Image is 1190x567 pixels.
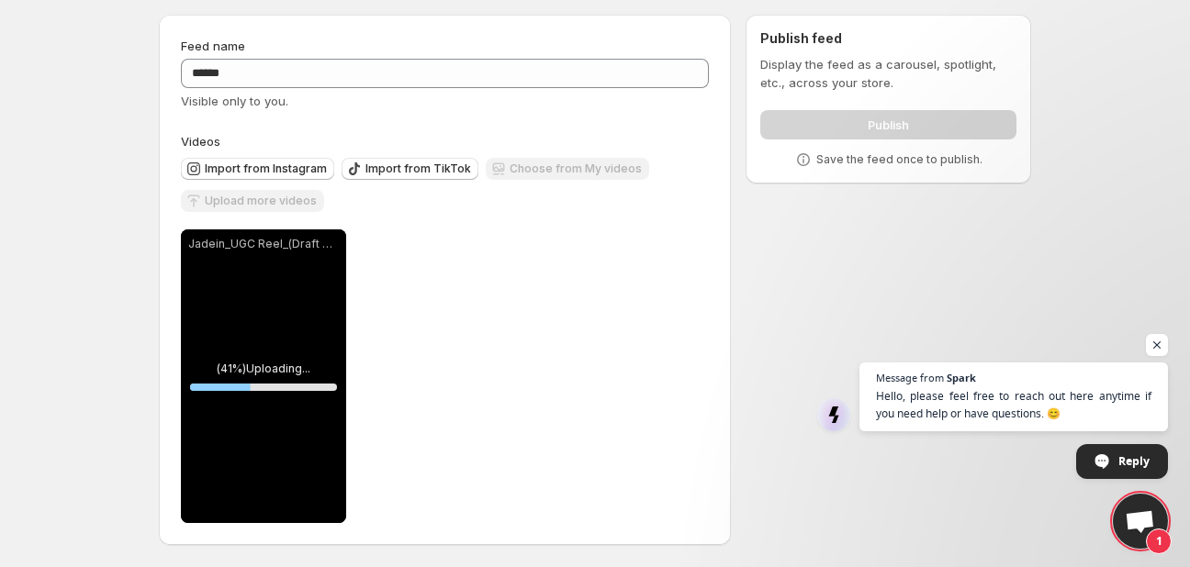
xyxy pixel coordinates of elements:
span: Feed name [181,39,245,53]
div: Open chat [1113,494,1168,549]
span: Visible only to you. [181,94,288,108]
span: 1 [1146,528,1172,554]
h2: Publish feed [760,29,1016,48]
span: Spark [947,372,976,383]
span: Hello, please feel free to reach out here anytime if you need help or have questions. 😊 [876,387,1151,422]
button: Import from Instagram [181,158,334,180]
p: Save the feed once to publish. [816,152,982,167]
button: Import from TikTok [342,158,478,180]
span: Message from [876,372,944,383]
span: Reply [1118,445,1150,477]
span: Import from Instagram [205,161,327,176]
p: Display the feed as a carousel, spotlight, etc., across your store. [760,55,1016,92]
p: Jadein_UGC Reel_(Draft 04).mp4 [188,237,339,251]
span: Import from TikTok [365,161,471,176]
span: Videos [181,134,220,149]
